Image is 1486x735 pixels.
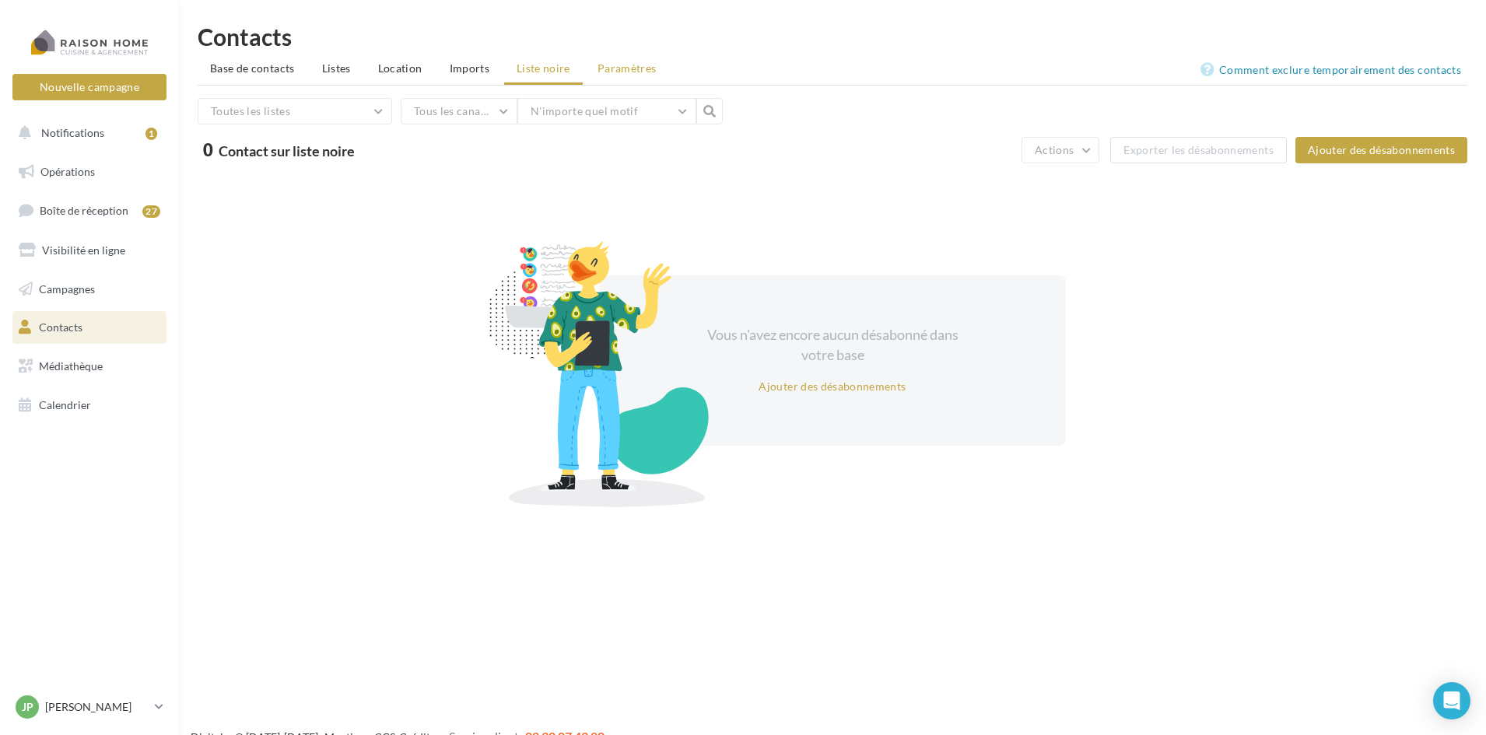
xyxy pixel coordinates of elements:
[1433,682,1470,719] div: Open Intercom Messenger
[12,74,166,100] button: Nouvelle campagne
[9,389,170,422] a: Calendrier
[39,398,91,411] span: Calendrier
[198,25,1467,48] h1: Contacts
[40,204,128,217] span: Boîte de réception
[9,156,170,188] a: Opérations
[322,61,351,75] span: Listes
[145,128,157,140] div: 1
[9,350,170,383] a: Médiathèque
[219,142,355,159] span: Contact sur liste noire
[9,117,163,149] button: Notifications 1
[210,61,295,75] span: Base de contacts
[39,320,82,334] span: Contacts
[378,61,422,75] span: Location
[9,273,170,306] a: Campagnes
[1295,137,1467,163] button: Ajouter des désabonnements
[9,234,170,267] a: Visibilité en ligne
[699,325,966,365] div: Vous n'avez encore aucun désabonné dans votre base
[39,282,95,295] span: Campagnes
[42,243,125,257] span: Visibilité en ligne
[9,311,170,344] a: Contacts
[203,138,213,162] span: 0
[752,377,912,396] button: Ajouter des désabonnements
[39,359,103,373] span: Médiathèque
[1200,61,1467,79] a: Comment exclure temporairement des contacts
[22,699,33,715] span: JP
[598,61,657,75] span: Paramètres
[12,692,166,722] a: JP [PERSON_NAME]
[45,699,149,715] p: [PERSON_NAME]
[1110,137,1286,163] button: Exporter les désabonnements
[40,165,95,178] span: Opérations
[142,205,160,218] div: 27
[450,61,489,75] span: Imports
[41,126,104,139] span: Notifications
[9,194,170,227] a: Boîte de réception27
